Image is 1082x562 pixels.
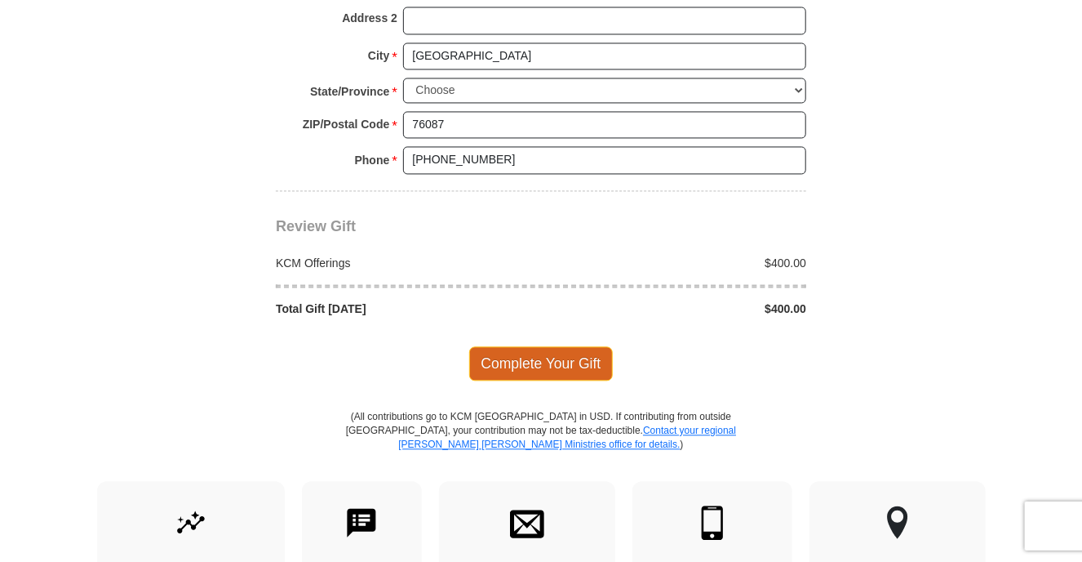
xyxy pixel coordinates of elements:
[355,149,390,172] strong: Phone
[268,301,542,317] div: Total Gift [DATE]
[510,506,544,540] img: envelope.svg
[303,113,390,136] strong: ZIP/Postal Code
[310,80,389,103] strong: State/Province
[344,506,379,540] img: text-to-give.svg
[541,255,815,271] div: $400.00
[469,346,614,381] span: Complete Your Gift
[174,506,208,540] img: give-by-stock.svg
[268,255,542,271] div: KCM Offerings
[541,301,815,317] div: $400.00
[276,218,356,234] span: Review Gift
[342,7,397,29] strong: Address 2
[886,506,909,540] img: other-region
[345,410,737,481] p: (All contributions go to KCM [GEOGRAPHIC_DATA] in USD. If contributing from outside [GEOGRAPHIC_D...
[695,506,729,540] img: mobile.svg
[368,44,389,67] strong: City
